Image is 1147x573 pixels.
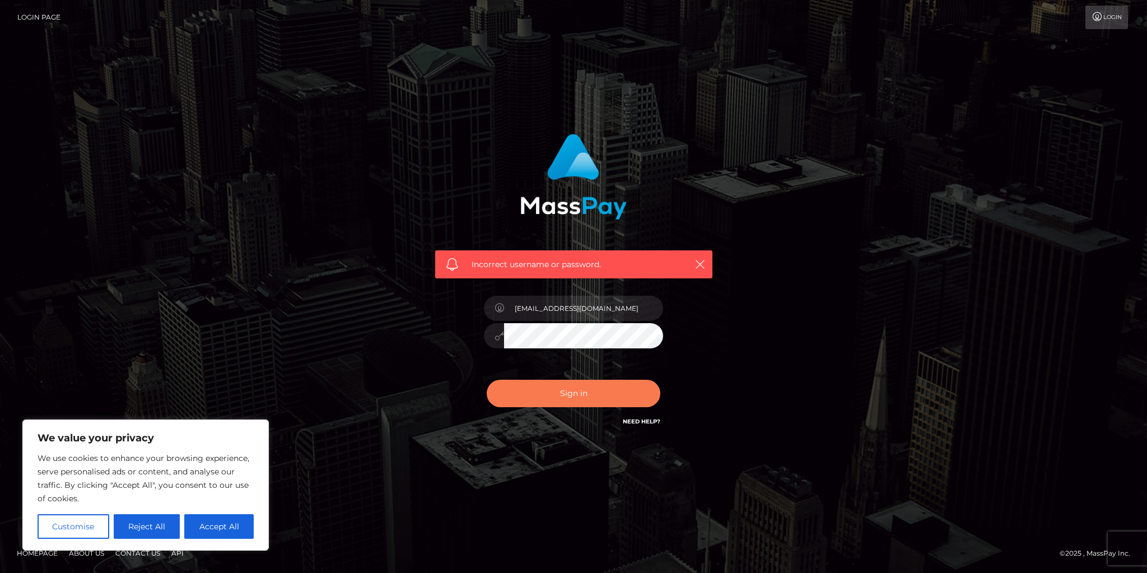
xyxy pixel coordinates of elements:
[38,451,254,505] p: We use cookies to enhance your browsing experience, serve personalised ads or content, and analys...
[17,6,60,29] a: Login Page
[520,134,627,220] img: MassPay Login
[111,544,165,562] a: Contact Us
[114,514,180,539] button: Reject All
[504,296,663,321] input: Username...
[623,418,660,425] a: Need Help?
[38,431,254,445] p: We value your privacy
[12,544,62,562] a: Homepage
[1085,6,1128,29] a: Login
[22,420,269,551] div: We value your privacy
[1060,547,1139,560] div: © 2025 , MassPay Inc.
[487,380,660,407] button: Sign in
[184,514,254,539] button: Accept All
[64,544,109,562] a: About Us
[38,514,109,539] button: Customise
[167,544,188,562] a: API
[472,259,676,271] span: Incorrect username or password.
